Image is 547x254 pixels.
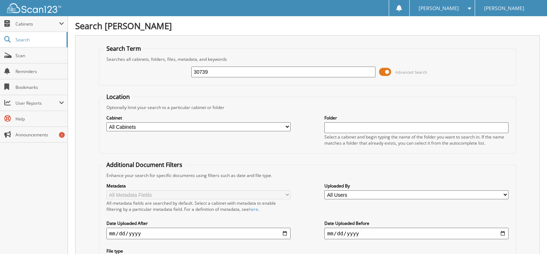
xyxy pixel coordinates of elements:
[103,172,512,178] div: Enhance your search for specific documents using filters such as date and file type.
[7,3,61,13] img: scan123-logo-white.svg
[103,45,145,53] legend: Search Term
[59,132,65,138] div: 1
[15,132,64,138] span: Announcements
[15,21,59,27] span: Cabinets
[75,20,540,32] h1: Search [PERSON_NAME]
[15,116,64,122] span: Help
[103,56,512,62] div: Searches all cabinets, folders, files, metadata, and keywords
[484,6,524,10] span: [PERSON_NAME]
[324,228,509,239] input: end
[395,69,427,75] span: Advanced Search
[15,53,64,59] span: Scan
[15,84,64,90] span: Bookmarks
[15,100,59,106] span: User Reports
[15,68,64,74] span: Reminders
[106,228,291,239] input: start
[419,6,459,10] span: [PERSON_NAME]
[106,248,291,254] label: File type
[106,220,291,226] label: Date Uploaded After
[106,115,291,121] label: Cabinet
[103,104,512,110] div: Optionally limit your search to a particular cabinet or folder
[324,134,509,146] div: Select a cabinet and begin typing the name of the folder you want to search in. If the name match...
[15,37,63,43] span: Search
[106,183,291,189] label: Metadata
[249,206,258,212] a: here
[103,161,186,169] legend: Additional Document Filters
[324,183,509,189] label: Uploaded By
[324,220,509,226] label: Date Uploaded Before
[324,115,509,121] label: Folder
[106,200,291,212] div: All metadata fields are searched by default. Select a cabinet with metadata to enable filtering b...
[103,93,133,101] legend: Location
